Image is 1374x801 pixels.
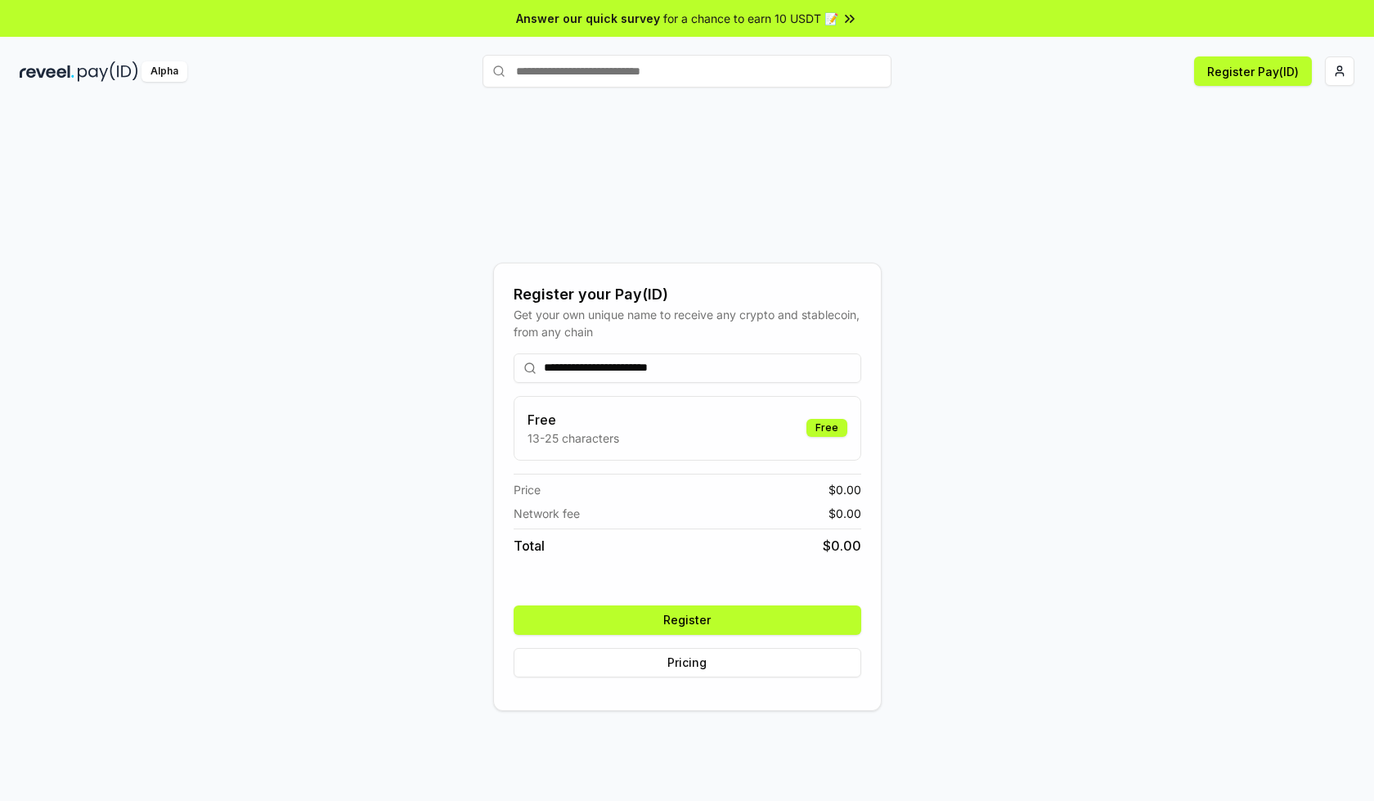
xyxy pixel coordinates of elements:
div: Alpha [141,61,187,82]
div: Get your own unique name to receive any crypto and stablecoin, from any chain [514,306,861,340]
button: Register [514,605,861,635]
div: Register your Pay(ID) [514,283,861,306]
span: $ 0.00 [828,505,861,522]
span: Answer our quick survey [516,10,660,27]
span: for a chance to earn 10 USDT 📝 [663,10,838,27]
span: Network fee [514,505,580,522]
span: $ 0.00 [828,481,861,498]
h3: Free [528,410,619,430]
img: pay_id [78,61,138,82]
span: Price [514,481,541,498]
button: Pricing [514,648,861,677]
div: Free [806,419,847,437]
span: Total [514,536,545,556]
img: reveel_dark [20,61,74,82]
p: 13-25 characters [528,430,619,447]
span: $ 0.00 [823,536,861,556]
button: Register Pay(ID) [1194,56,1312,86]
